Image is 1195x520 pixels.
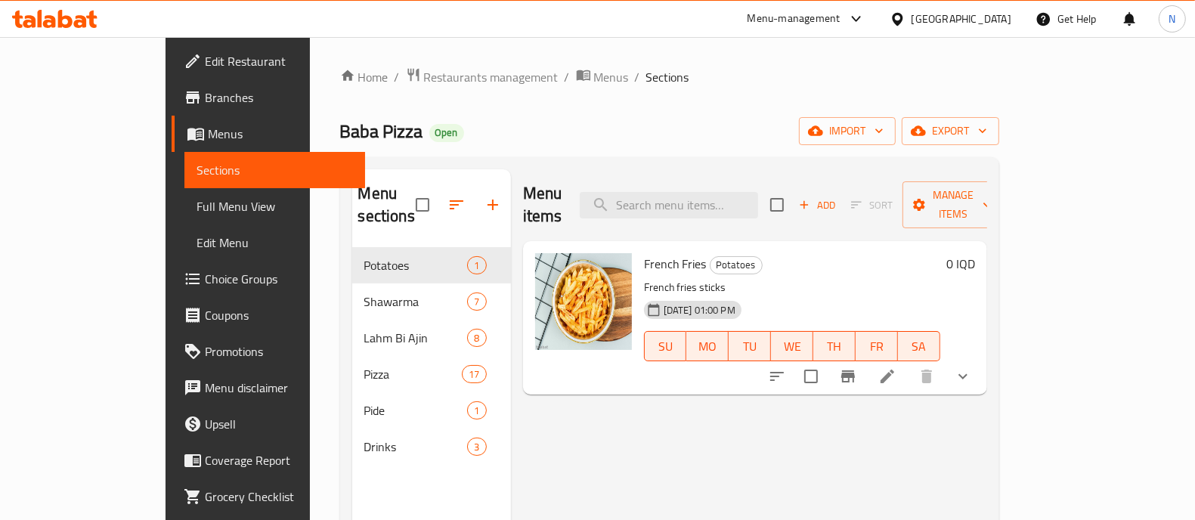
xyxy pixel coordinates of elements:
[462,365,486,383] div: items
[878,367,896,385] a: Edit menu item
[364,329,468,347] span: Lahm Bi Ajin
[777,336,807,357] span: WE
[184,152,365,188] a: Sections
[197,161,353,179] span: Sections
[429,124,464,142] div: Open
[799,117,896,145] button: import
[811,122,884,141] span: import
[172,297,365,333] a: Coupons
[710,256,763,274] div: Potatoes
[475,187,511,223] button: Add section
[352,320,511,356] div: Lahm Bi Ajin8
[429,126,464,139] span: Open
[352,392,511,429] div: Pide1
[352,241,511,471] nav: Menu sections
[795,361,827,392] span: Select to update
[644,252,707,275] span: French Fries
[364,256,468,274] span: Potatoes
[644,278,940,297] p: French fries sticks
[748,10,841,28] div: Menu-management
[830,358,866,395] button: Branch-specific-item
[172,406,365,442] a: Upsell
[340,114,423,148] span: Baba Pizza
[352,356,511,392] div: Pizza17
[340,67,999,87] nav: breadcrumb
[914,122,987,141] span: export
[909,358,945,395] button: delete
[945,358,981,395] button: show more
[364,292,468,311] span: Shawarma
[468,295,485,309] span: 7
[946,253,975,274] h6: 0 IQD
[184,224,365,261] a: Edit Menu
[535,253,632,350] img: French Fries
[172,43,365,79] a: Edit Restaurant
[467,292,486,311] div: items
[468,440,485,454] span: 3
[358,182,416,227] h2: Menu sections
[197,197,353,215] span: Full Menu View
[1169,11,1175,27] span: N
[915,186,992,224] span: Manage items
[856,331,898,361] button: FR
[793,193,841,217] button: Add
[364,365,463,383] span: Pizza
[468,258,485,273] span: 1
[172,370,365,406] a: Menu disclaimer
[352,429,511,465] div: Drinks3
[395,68,400,86] li: /
[819,336,850,357] span: TH
[172,116,365,152] a: Menus
[197,234,353,252] span: Edit Menu
[658,303,741,317] span: [DATE] 01:00 PM
[902,181,1004,228] button: Manage items
[468,331,485,345] span: 8
[205,451,353,469] span: Coverage Report
[759,358,795,395] button: sort-choices
[352,247,511,283] div: Potatoes1
[364,438,468,456] span: Drinks
[184,188,365,224] a: Full Menu View
[862,336,892,357] span: FR
[352,283,511,320] div: Shawarma7
[565,68,570,86] li: /
[954,367,972,385] svg: Show Choices
[205,306,353,324] span: Coupons
[364,401,468,419] span: Pide
[172,333,365,370] a: Promotions
[735,336,765,357] span: TU
[771,331,813,361] button: WE
[205,88,353,107] span: Branches
[467,329,486,347] div: items
[580,192,758,218] input: search
[898,331,940,361] button: SA
[793,193,841,217] span: Add item
[205,415,353,433] span: Upsell
[635,68,640,86] li: /
[651,336,681,357] span: SU
[644,331,687,361] button: SU
[467,256,486,274] div: items
[172,261,365,297] a: Choice Groups
[208,125,353,143] span: Menus
[406,67,559,87] a: Restaurants management
[710,256,762,274] span: Potatoes
[686,331,729,361] button: MO
[902,117,999,145] button: export
[523,182,562,227] h2: Menu items
[761,189,793,221] span: Select section
[205,487,353,506] span: Grocery Checklist
[172,442,365,478] a: Coverage Report
[813,331,856,361] button: TH
[729,331,771,361] button: TU
[904,336,934,357] span: SA
[463,367,485,382] span: 17
[205,379,353,397] span: Menu disclaimer
[205,270,353,288] span: Choice Groups
[646,68,689,86] span: Sections
[172,79,365,116] a: Branches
